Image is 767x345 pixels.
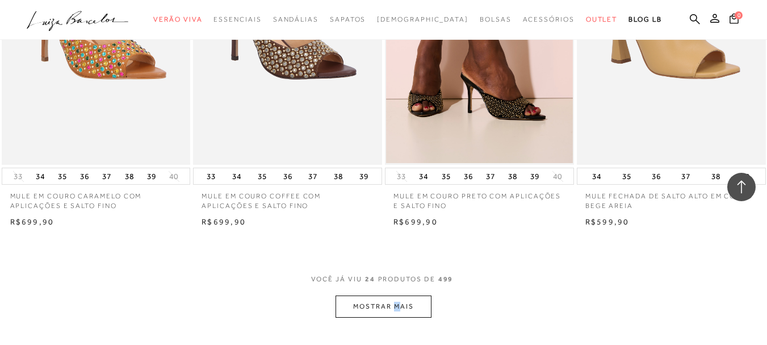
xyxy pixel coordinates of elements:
a: noSubCategoriesText [273,9,318,30]
button: 37 [305,168,321,184]
button: 38 [505,168,521,184]
button: 36 [280,168,296,184]
span: R$699,90 [393,217,438,226]
button: 39 [527,168,543,184]
span: R$599,90 [585,217,630,226]
button: 33 [393,171,409,182]
button: 37 [483,168,498,184]
span: 24 [365,275,375,296]
button: 34 [229,168,245,184]
a: noSubCategoriesText [480,9,512,30]
a: MULE EM COURO CARAMELO COM APLICAÇÕES E SALTO FINO [2,185,191,211]
span: 499 [438,275,454,296]
a: MULE EM COURO PRETO COM APLICAÇÕES E SALTO FINO [385,185,574,211]
span: R$699,90 [202,217,246,226]
span: [DEMOGRAPHIC_DATA] [377,15,468,23]
span: VOCê JÁ VIU [311,275,362,284]
span: Essenciais [213,15,261,23]
button: 33 [203,168,219,184]
a: MULE FECHADA DE SALTO ALTO EM COURO BEGE AREIA [577,185,766,211]
button: 34 [416,168,431,184]
button: 35 [55,168,70,184]
button: 34 [32,168,48,184]
button: MOSTRAR MAIS [336,296,431,318]
button: 38 [121,168,137,184]
button: 39 [144,168,160,184]
button: 39 [356,168,372,184]
button: 40 [166,171,182,182]
a: noSubCategoriesText [213,9,261,30]
a: noSubCategoriesText [153,9,202,30]
a: noSubCategoriesText [523,9,575,30]
button: 39 [737,168,753,184]
span: Outlet [586,15,618,23]
a: noSubCategoriesText [377,9,468,30]
button: 37 [678,168,694,184]
span: BLOG LB [628,15,661,23]
button: 33 [10,171,26,182]
button: 35 [438,168,454,184]
span: Bolsas [480,15,512,23]
span: R$699,90 [10,217,55,226]
a: noSubCategoriesText [330,9,366,30]
button: 40 [550,171,565,182]
a: noSubCategoriesText [586,9,618,30]
button: 36 [460,168,476,184]
button: 35 [619,168,635,184]
button: 34 [589,168,605,184]
a: MULE EM COURO COFFEE COM APLICAÇÕES E SALTO FINO [193,185,382,211]
span: Acessórios [523,15,575,23]
button: 0 [726,13,742,28]
span: Sandálias [273,15,318,23]
span: PRODUTOS DE [378,275,435,284]
button: 35 [254,168,270,184]
button: 38 [708,168,724,184]
button: 37 [99,168,115,184]
button: 36 [77,168,93,184]
a: BLOG LB [628,9,661,30]
span: Verão Viva [153,15,202,23]
button: 36 [648,168,664,184]
span: Sapatos [330,15,366,23]
span: 0 [735,11,743,19]
button: 38 [330,168,346,184]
